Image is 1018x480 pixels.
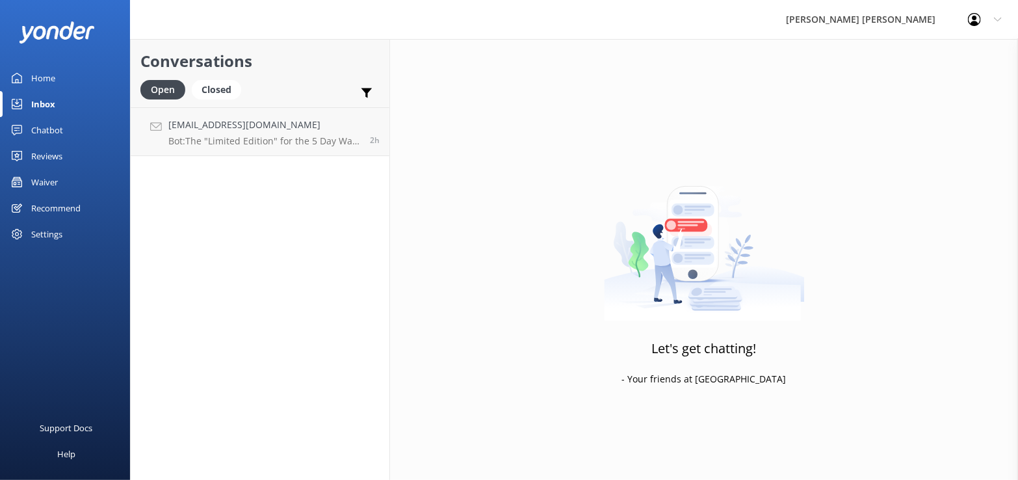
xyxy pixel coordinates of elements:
[31,91,55,117] div: Inbox
[131,107,389,156] a: [EMAIL_ADDRESS][DOMAIN_NAME]Bot:The "Limited Edition" for the 5 Day Walk & Kayak trip refers to a...
[40,415,93,441] div: Support Docs
[192,80,241,100] div: Closed
[168,118,360,132] h4: [EMAIL_ADDRESS][DOMAIN_NAME]
[622,372,787,386] p: - Your friends at [GEOGRAPHIC_DATA]
[168,135,360,147] p: Bot: The "Limited Edition" for the 5 Day Walk & Kayak trip refers to a specific itinerary designe...
[370,135,380,146] span: 10:29am 10-Aug-2025 (UTC +12:00) Pacific/Auckland
[31,143,62,169] div: Reviews
[20,21,94,43] img: yonder-white-logo.png
[140,80,185,100] div: Open
[31,65,55,91] div: Home
[140,82,192,96] a: Open
[31,169,58,195] div: Waiver
[604,159,805,321] img: artwork of a man stealing a conversation from at giant smartphone
[31,195,81,221] div: Recommend
[31,221,62,247] div: Settings
[57,441,75,467] div: Help
[652,338,757,359] h3: Let's get chatting!
[192,82,248,96] a: Closed
[31,117,63,143] div: Chatbot
[140,49,380,73] h2: Conversations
